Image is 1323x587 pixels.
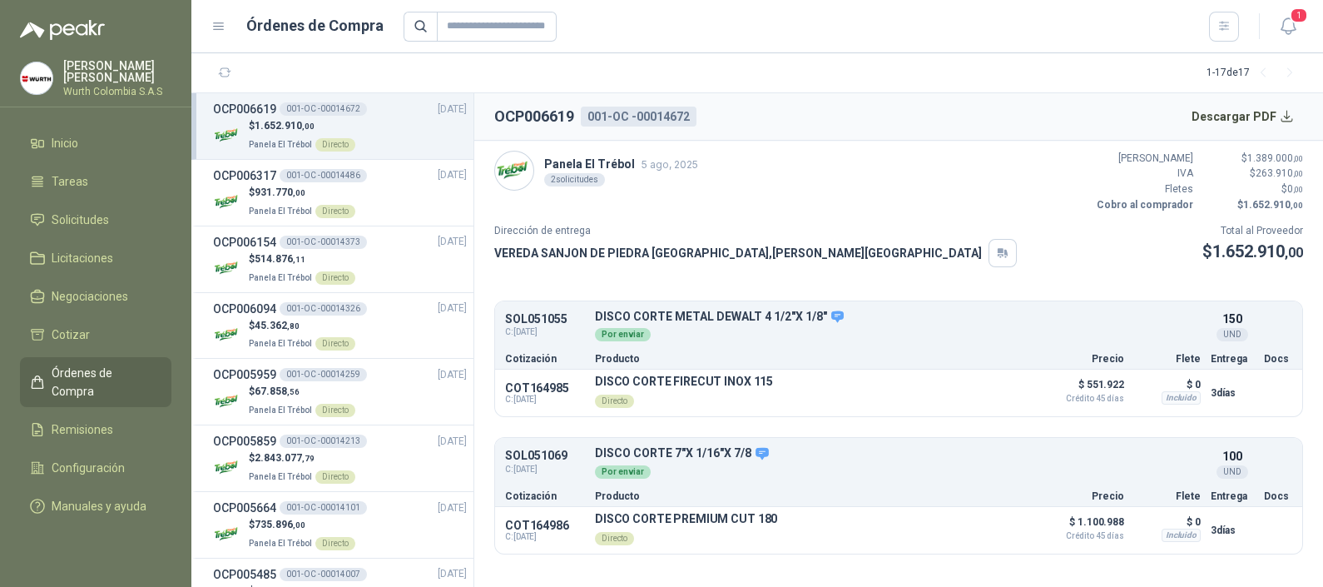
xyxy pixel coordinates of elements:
a: Inicio [20,127,171,159]
p: 100 [1222,447,1242,465]
img: Logo peakr [20,20,105,40]
p: $ [249,251,355,267]
span: Solicitudes [52,211,109,229]
p: DISCO CORTE METAL DEWALT 4 1/2"X 1/8" [595,310,1201,325]
span: 5 ago, 2025 [642,158,698,171]
p: SOL051055 [505,313,585,326]
span: [DATE] [438,500,467,516]
a: Negociaciones [20,281,171,312]
span: ,00 [302,122,315,131]
p: $ [249,384,355,400]
span: ,00 [293,520,305,530]
img: Company Logo [495,152,533,190]
p: $ 1.100.988 [1041,512,1124,540]
span: [DATE] [438,566,467,582]
p: $ [249,185,355,201]
div: 001-OC -00014326 [280,302,367,316]
a: Configuración [20,452,171,484]
p: $ [249,450,355,466]
img: Company Logo [213,386,242,415]
h3: OCP005664 [213,499,276,517]
div: Directo [595,532,634,545]
p: Precio [1041,491,1124,501]
span: 45.362 [255,320,300,331]
p: $ [1203,182,1303,197]
p: Entrega [1211,354,1254,364]
img: Company Logo [213,520,242,549]
button: Descargar PDF [1182,100,1304,133]
p: $ 0 [1134,375,1201,395]
p: DISCO CORTE 7"X 1/16"X 7/8 [595,446,1201,461]
p: $ [1203,151,1303,167]
span: ,11 [293,255,305,264]
p: COT164985 [505,381,585,395]
h2: OCP006619 [494,105,574,128]
img: Company Logo [213,121,242,150]
div: 001-OC -00014213 [280,435,367,448]
span: ,00 [1293,169,1303,178]
span: Licitaciones [52,249,113,267]
div: Por enviar [595,465,651,479]
span: C: [DATE] [505,463,585,476]
div: UND [1216,328,1248,341]
p: DISCO CORTE PREMIUM CUT 180 [595,512,777,525]
div: 001-OC -00014101 [280,501,367,515]
span: 0 [1287,183,1303,195]
h3: OCP006317 [213,167,276,185]
span: [DATE] [438,301,467,316]
div: 001-OC -00014672 [581,107,696,127]
p: IVA [1093,166,1193,182]
a: Remisiones [20,414,171,445]
p: $ [1202,239,1303,265]
span: Tareas [52,172,88,191]
p: $ [1203,166,1303,182]
div: 1 - 17 de 17 [1207,60,1303,87]
p: Cobro al comprador [1093,197,1193,213]
p: Producto [595,354,1031,364]
h3: OCP005859 [213,432,276,450]
span: ,56 [287,387,300,396]
span: ,00 [1293,185,1303,194]
a: Cotizar [20,319,171,351]
span: ,80 [287,321,300,331]
h3: OCP006094 [213,300,276,318]
div: Por enviar [595,328,651,341]
a: Licitaciones [20,242,171,274]
span: Panela El Trébol [249,140,312,149]
span: Crédito 45 días [1041,395,1124,403]
p: $ 0 [1134,512,1201,532]
p: Wurth Colombia S.A.S [63,87,171,97]
span: [DATE] [438,102,467,117]
span: 1 [1290,7,1308,23]
p: Flete [1134,354,1201,364]
div: Directo [315,271,355,285]
img: Company Logo [213,187,242,216]
a: Manuales y ayuda [20,490,171,522]
div: Directo [315,404,355,417]
div: Directo [315,337,355,351]
span: 263.910 [1256,167,1303,179]
p: Dirección de entrega [494,223,1017,239]
a: Tareas [20,166,171,197]
p: 3 días [1211,383,1254,403]
p: $ 551.922 [1041,375,1124,403]
span: [DATE] [438,234,467,250]
span: Órdenes de Compra [52,364,156,400]
span: 1.652.910 [1212,241,1303,261]
h1: Órdenes de Compra [246,14,384,37]
div: UND [1216,465,1248,479]
span: ,79 [302,454,315,463]
div: Directo [315,205,355,218]
h3: OCP006619 [213,100,276,118]
button: 1 [1273,12,1303,42]
span: 514.876 [255,253,305,265]
h3: OCP005485 [213,565,276,584]
div: 001-OC -00014373 [280,236,367,249]
img: Company Logo [213,320,242,349]
span: ,00 [1293,154,1303,163]
div: Directo [595,395,634,408]
p: Entrega [1211,491,1254,501]
p: COT164986 [505,519,585,532]
div: 001-OC -00014672 [280,102,367,116]
p: Producto [595,491,1031,501]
